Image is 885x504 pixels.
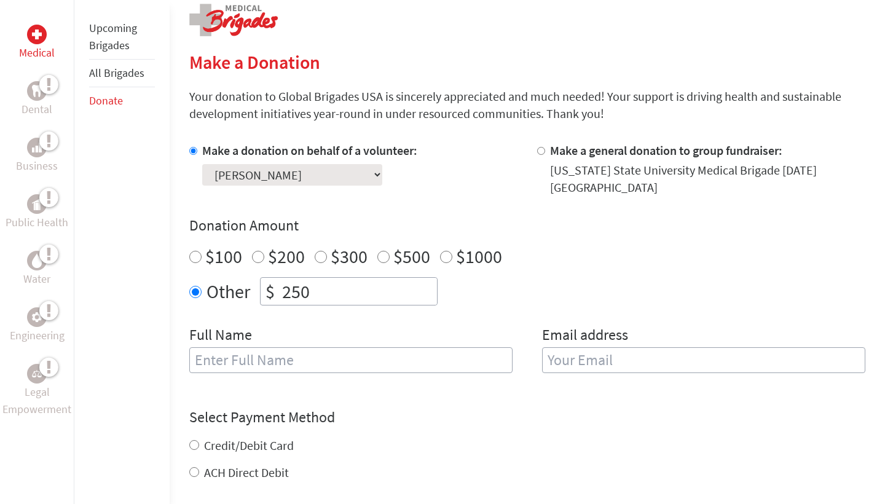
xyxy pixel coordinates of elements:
[189,325,252,347] label: Full Name
[89,66,144,80] a: All Brigades
[27,194,47,214] div: Public Health
[19,44,55,61] p: Medical
[189,408,865,427] h4: Select Payment Method
[189,4,278,36] img: logo-medical.png
[23,251,50,288] a: WaterWater
[22,101,52,118] p: Dental
[189,347,513,373] input: Enter Full Name
[6,214,68,231] p: Public Health
[206,277,250,305] label: Other
[23,270,50,288] p: Water
[89,93,123,108] a: Donate
[204,465,289,480] label: ACH Direct Debit
[27,307,47,327] div: Engineering
[16,157,58,175] p: Business
[2,384,71,418] p: Legal Empowerment
[189,88,865,122] p: Your donation to Global Brigades USA is sincerely appreciated and much needed! Your support is dr...
[189,51,865,73] h2: Make a Donation
[89,60,155,87] li: All Brigades
[542,325,628,347] label: Email address
[268,245,305,268] label: $200
[205,245,242,268] label: $100
[32,198,42,210] img: Public Health
[16,138,58,175] a: BusinessBusiness
[280,278,437,305] input: Enter Amount
[456,245,502,268] label: $1000
[393,245,430,268] label: $500
[27,81,47,101] div: Dental
[550,162,865,196] div: [US_STATE] State University Medical Brigade [DATE] [GEOGRAPHIC_DATA]
[2,364,71,418] a: Legal EmpowermentLegal Empowerment
[89,21,137,52] a: Upcoming Brigades
[10,307,65,344] a: EngineeringEngineering
[27,25,47,44] div: Medical
[32,253,42,267] img: Water
[32,85,42,96] img: Dental
[10,327,65,344] p: Engineering
[202,143,417,158] label: Make a donation on behalf of a volunteer:
[19,25,55,61] a: MedicalMedical
[22,81,52,118] a: DentalDental
[32,370,42,377] img: Legal Empowerment
[27,251,47,270] div: Water
[6,194,68,231] a: Public HealthPublic Health
[542,347,865,373] input: Your Email
[261,278,280,305] div: $
[89,15,155,60] li: Upcoming Brigades
[32,30,42,39] img: Medical
[550,143,782,158] label: Make a general donation to group fundraiser:
[32,312,42,322] img: Engineering
[204,438,294,453] label: Credit/Debit Card
[189,216,865,235] h4: Donation Amount
[32,143,42,152] img: Business
[27,138,47,157] div: Business
[331,245,368,268] label: $300
[89,87,155,114] li: Donate
[27,364,47,384] div: Legal Empowerment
